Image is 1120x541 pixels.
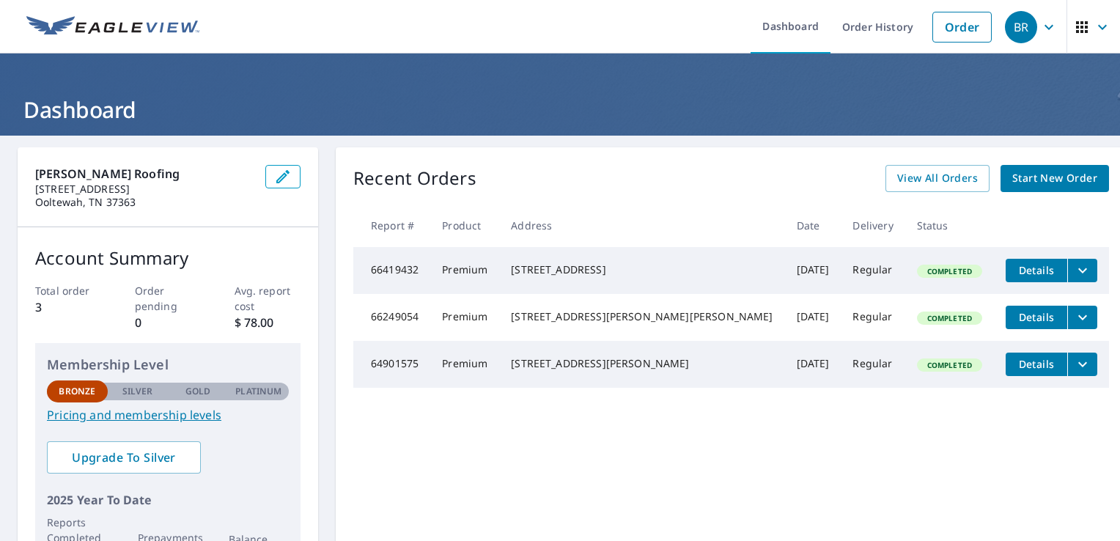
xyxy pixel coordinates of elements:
div: [STREET_ADDRESS][PERSON_NAME] [511,356,773,371]
button: detailsBtn-66249054 [1006,306,1067,329]
p: [STREET_ADDRESS] [35,183,254,196]
td: 64901575 [353,341,430,388]
p: Bronze [59,385,95,398]
div: [STREET_ADDRESS] [511,262,773,277]
td: 66249054 [353,294,430,341]
p: Gold [185,385,210,398]
a: Upgrade To Silver [47,441,201,474]
p: Platinum [235,385,281,398]
span: View All Orders [897,169,978,188]
p: Total order [35,283,102,298]
span: Completed [918,360,981,370]
td: [DATE] [785,341,841,388]
a: View All Orders [885,165,990,192]
td: Premium [430,294,499,341]
div: [STREET_ADDRESS][PERSON_NAME][PERSON_NAME] [511,309,773,324]
p: $ 78.00 [235,314,301,331]
button: detailsBtn-66419432 [1006,259,1067,282]
button: detailsBtn-64901575 [1006,353,1067,376]
p: Membership Level [47,355,289,375]
span: Start New Order [1012,169,1097,188]
p: 2025 Year To Date [47,491,289,509]
td: 66419432 [353,247,430,294]
th: Report # [353,204,430,247]
th: Address [499,204,784,247]
p: Avg. report cost [235,283,301,314]
p: Ooltewah, TN 37363 [35,196,254,209]
p: Order pending [135,283,202,314]
h1: Dashboard [18,95,1102,125]
div: BR [1005,11,1037,43]
button: filesDropdownBtn-66249054 [1067,306,1097,329]
td: Regular [841,294,905,341]
th: Delivery [841,204,905,247]
span: Upgrade To Silver [59,449,189,465]
a: Pricing and membership levels [47,406,289,424]
a: Start New Order [1001,165,1109,192]
p: Recent Orders [353,165,476,192]
span: Details [1014,357,1058,371]
span: Details [1014,263,1058,277]
p: [PERSON_NAME] Roofing [35,165,254,183]
th: Product [430,204,499,247]
th: Date [785,204,841,247]
td: Regular [841,247,905,294]
span: Completed [918,266,981,276]
p: Account Summary [35,245,301,271]
span: Completed [918,313,981,323]
p: Silver [122,385,153,398]
a: Order [932,12,992,43]
button: filesDropdownBtn-66419432 [1067,259,1097,282]
td: Regular [841,341,905,388]
p: 3 [35,298,102,316]
td: [DATE] [785,294,841,341]
span: Details [1014,310,1058,324]
td: Premium [430,341,499,388]
p: 0 [135,314,202,331]
td: [DATE] [785,247,841,294]
td: Premium [430,247,499,294]
th: Status [905,204,994,247]
button: filesDropdownBtn-64901575 [1067,353,1097,376]
img: EV Logo [26,16,199,38]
